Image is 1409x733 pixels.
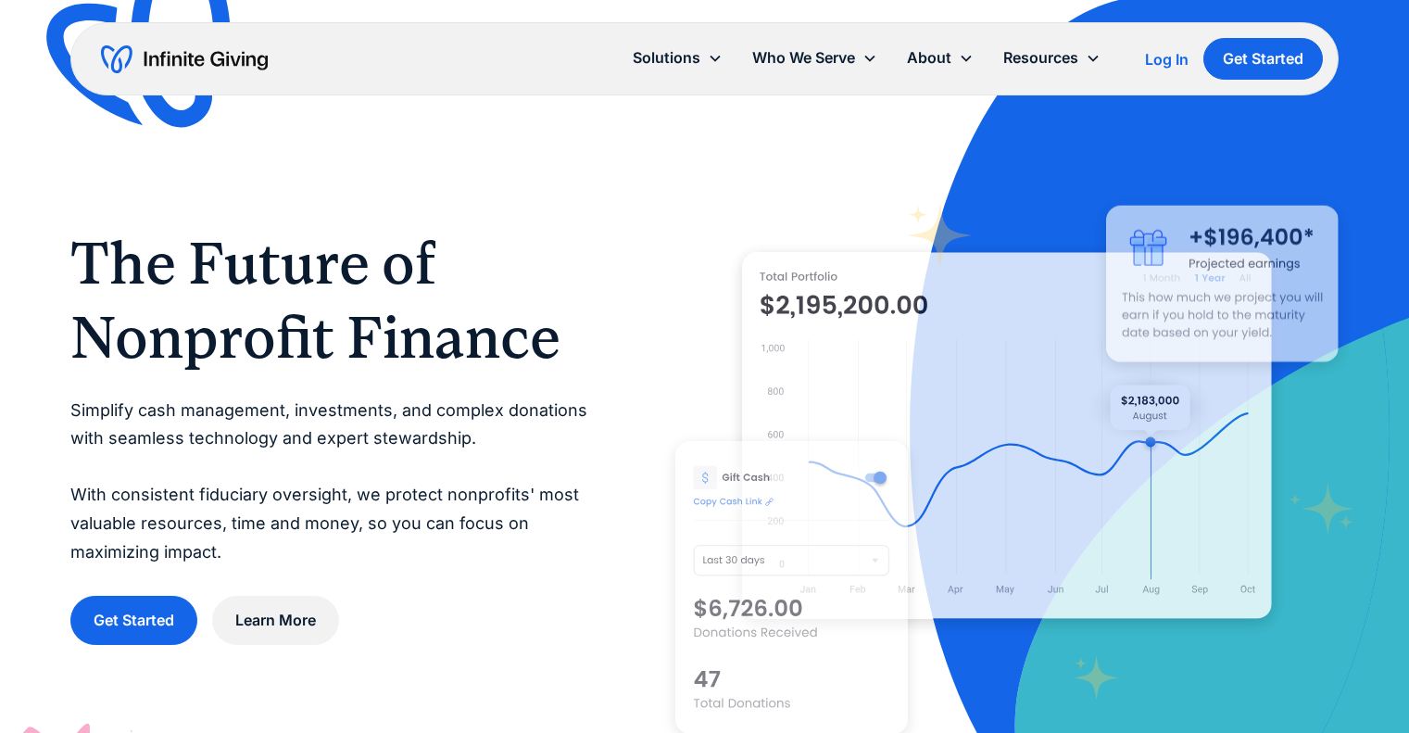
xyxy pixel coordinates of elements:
a: Log In [1145,48,1189,70]
div: Solutions [633,45,700,70]
a: Get Started [70,596,197,645]
div: Who We Serve [737,38,892,78]
h1: The Future of Nonprofit Finance [70,226,601,374]
div: Who We Serve [752,45,855,70]
a: home [101,44,268,74]
div: Solutions [618,38,737,78]
p: Simplify cash management, investments, and complex donations with seamless technology and expert ... [70,397,601,567]
div: Resources [1003,45,1078,70]
a: Learn More [212,596,339,645]
div: Resources [988,38,1115,78]
div: Log In [1145,52,1189,67]
img: fundraising star [1289,483,1355,535]
div: About [907,45,951,70]
a: Get Started [1203,38,1323,80]
img: nonprofit donation platform [742,252,1273,619]
div: About [892,38,988,78]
